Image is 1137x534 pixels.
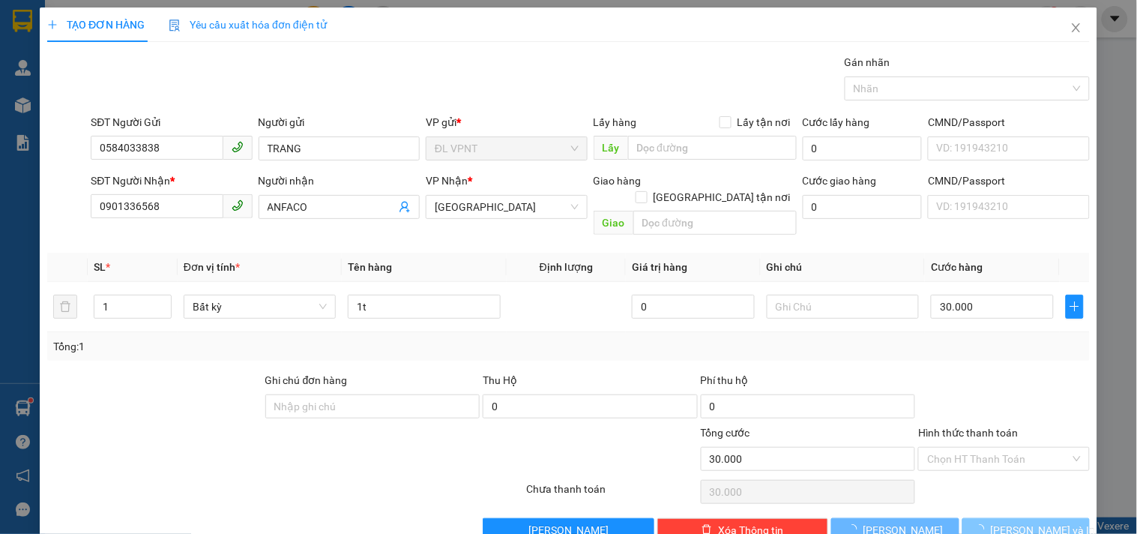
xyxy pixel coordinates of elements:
[1055,7,1097,49] button: Close
[732,114,797,130] span: Lấy tận nơi
[399,201,411,213] span: user-add
[594,211,633,235] span: Giao
[803,136,923,160] input: Cước lấy hàng
[265,394,480,418] input: Ghi chú đơn hàng
[259,114,420,130] div: Người gửi
[803,116,870,128] label: Cước lấy hàng
[594,136,628,160] span: Lấy
[259,172,420,189] div: Người nhận
[632,295,755,319] input: 0
[1067,301,1083,313] span: plus
[845,56,890,68] label: Gán nhãn
[47,19,145,31] span: TẠO ĐƠN HÀNG
[648,189,797,205] span: [GEOGRAPHIC_DATA] tận nơi
[435,196,578,218] span: ĐL Quận 5
[435,137,578,160] span: ĐL VPNT
[169,19,327,31] span: Yêu cầu xuất hóa đơn điện tử
[47,19,58,30] span: plus
[169,19,181,31] img: icon
[931,261,983,273] span: Cước hàng
[1066,295,1084,319] button: plus
[632,261,687,273] span: Giá trị hàng
[94,261,106,273] span: SL
[928,172,1089,189] div: CMND/Passport
[91,114,252,130] div: SĐT Người Gửi
[348,295,500,319] input: VD: Bàn, Ghế
[193,295,327,318] span: Bất kỳ
[767,295,919,319] input: Ghi Chú
[928,114,1089,130] div: CMND/Passport
[594,175,642,187] span: Giao hàng
[701,427,750,439] span: Tổng cước
[803,195,923,219] input: Cước giao hàng
[525,481,699,507] div: Chưa thanh toán
[483,374,517,386] span: Thu Hộ
[232,141,244,153] span: phone
[426,175,468,187] span: VP Nhận
[701,372,916,394] div: Phí thu hộ
[265,374,348,386] label: Ghi chú đơn hàng
[91,172,252,189] div: SĐT Người Nhận
[761,253,925,282] th: Ghi chú
[594,116,637,128] span: Lấy hàng
[918,427,1018,439] label: Hình thức thanh toán
[628,136,797,160] input: Dọc đường
[53,338,440,355] div: Tổng: 1
[232,199,244,211] span: phone
[426,114,587,130] div: VP gửi
[1070,22,1082,34] span: close
[184,261,240,273] span: Đơn vị tính
[540,261,593,273] span: Định lượng
[633,211,797,235] input: Dọc đường
[803,175,877,187] label: Cước giao hàng
[53,295,77,319] button: delete
[348,261,392,273] span: Tên hàng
